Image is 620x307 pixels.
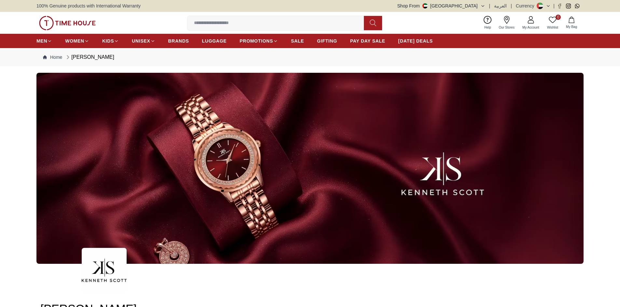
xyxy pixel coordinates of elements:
span: GIFTING [317,38,337,44]
button: العربية [494,3,507,9]
a: GIFTING [317,35,337,47]
div: Currency [516,3,537,9]
a: Help [480,15,495,31]
span: Our Stores [496,25,517,30]
a: WOMEN [65,35,89,47]
span: | [489,3,490,9]
span: | [553,3,555,9]
span: LUGGAGE [202,38,227,44]
a: [DATE] DEALS [398,35,433,47]
span: BRANDS [168,38,189,44]
span: PAY DAY SALE [350,38,385,44]
span: 0 [556,15,561,20]
img: ... [39,16,96,30]
img: United Arab Emirates [422,3,428,8]
span: My Bag [563,24,580,29]
a: SALE [291,35,304,47]
span: MEN [36,38,47,44]
span: SALE [291,38,304,44]
a: MEN [36,35,52,47]
nav: Breadcrumb [36,48,584,66]
img: ... [82,248,127,293]
span: PROMOTIONS [240,38,273,44]
button: My Bag [562,15,581,31]
a: Whatsapp [575,4,580,8]
span: 100% Genuine products with International Warranty [36,3,141,9]
button: Shop From[GEOGRAPHIC_DATA] [397,3,485,9]
a: PROMOTIONS [240,35,278,47]
a: Home [43,54,62,60]
span: KIDS [102,38,114,44]
a: Our Stores [495,15,518,31]
img: ... [36,73,584,264]
a: PAY DAY SALE [350,35,385,47]
span: My Account [520,25,542,30]
span: UNISEX [132,38,150,44]
a: 0Wishlist [543,15,562,31]
span: Wishlist [544,25,561,30]
span: Help [482,25,494,30]
a: LUGGAGE [202,35,227,47]
a: BRANDS [168,35,189,47]
span: WOMEN [65,38,84,44]
a: UNISEX [132,35,155,47]
span: [DATE] DEALS [398,38,433,44]
div: [PERSON_NAME] [65,53,114,61]
a: Facebook [557,4,562,8]
a: KIDS [102,35,119,47]
a: Instagram [566,4,571,8]
span: | [511,3,512,9]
